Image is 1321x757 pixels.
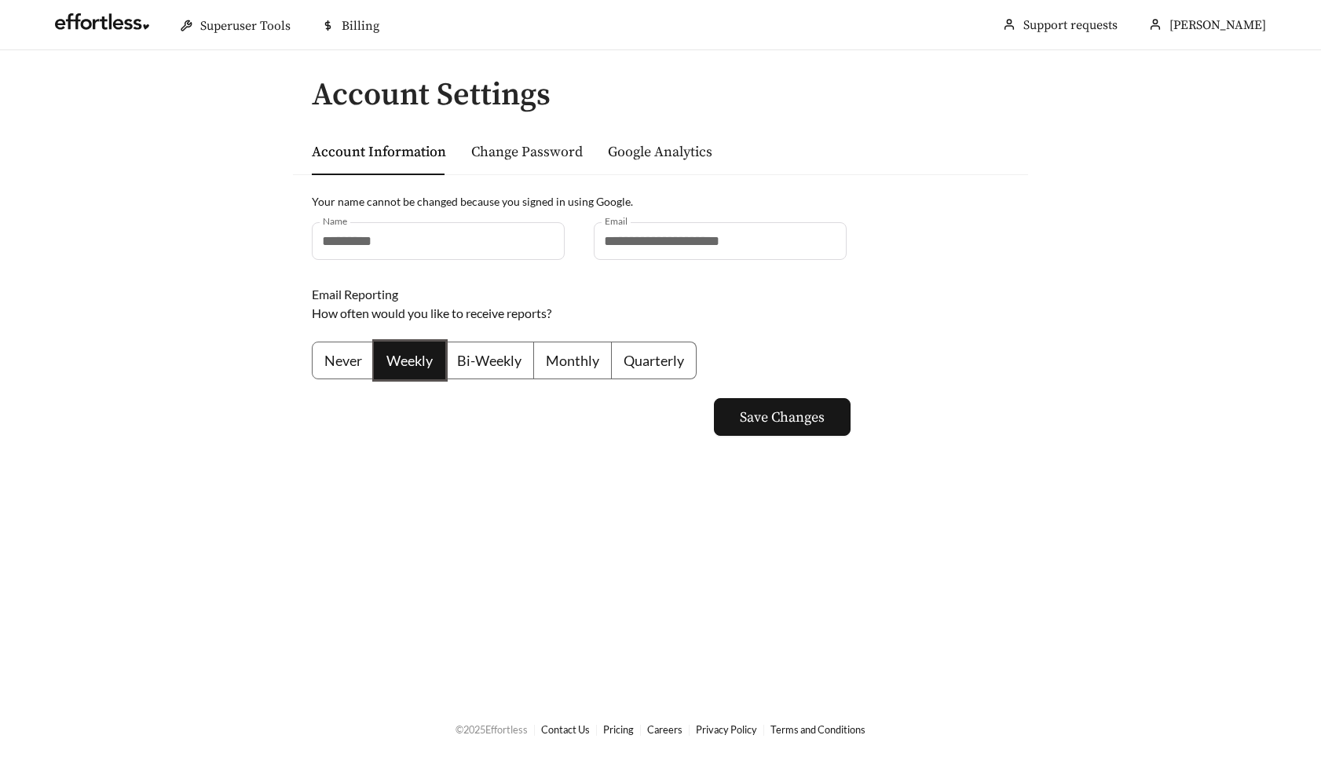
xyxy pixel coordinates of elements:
span: Never [324,352,362,369]
h2: Account Settings [312,78,1028,112]
a: Change Password [471,143,583,161]
span: Quarterly [624,352,684,369]
span: [PERSON_NAME] [1169,17,1266,33]
button: Save Changes [714,398,851,436]
a: Pricing [603,723,634,736]
span: Save Changes [740,407,825,428]
a: Support requests [1023,17,1118,33]
span: Weekly [386,352,433,369]
span: Superuser Tools [200,18,291,34]
a: Contact Us [541,723,590,736]
a: Google Analytics [608,143,712,161]
span: Bi-Weekly [457,352,521,369]
a: Careers [647,723,682,736]
span: Billing [342,18,379,34]
div: Email Reporting [312,285,823,304]
div: How often would you like to receive reports? [312,304,823,323]
span: © 2025 Effortless [456,723,528,736]
a: Account Information [312,143,446,161]
a: Privacy Policy [696,723,757,736]
a: Terms and Conditions [770,723,865,736]
div: Your name cannot be changed because you signed in using Google. [312,193,869,210]
span: Monthly [546,352,599,369]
